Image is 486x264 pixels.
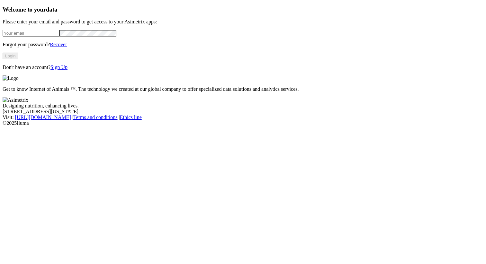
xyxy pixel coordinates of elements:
p: Get to know Internet of Animals ™. The technology we created at our global company to offer speci... [3,86,483,92]
img: Asimetrix [3,97,28,103]
a: [URL][DOMAIN_NAME] [15,115,71,120]
p: Please enter your email and password to get access to your Asimetrix apps: [3,19,483,25]
span: data [46,6,57,13]
a: Recover [50,42,67,47]
div: [STREET_ADDRESS][US_STATE]. [3,109,483,115]
h3: Welcome to your [3,6,483,13]
a: Sign Up [50,64,67,70]
input: Your email [3,30,59,37]
a: Ethics line [120,115,142,120]
img: Logo [3,75,19,81]
div: Designing nutrition, enhancing lives. [3,103,483,109]
div: Visit : | | [3,115,483,120]
p: Don't have an account? [3,64,483,70]
p: Forgot your password? [3,42,483,47]
div: © 2025 Iluma [3,120,483,126]
a: Terms and conditions [73,115,118,120]
button: Login [3,53,18,59]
